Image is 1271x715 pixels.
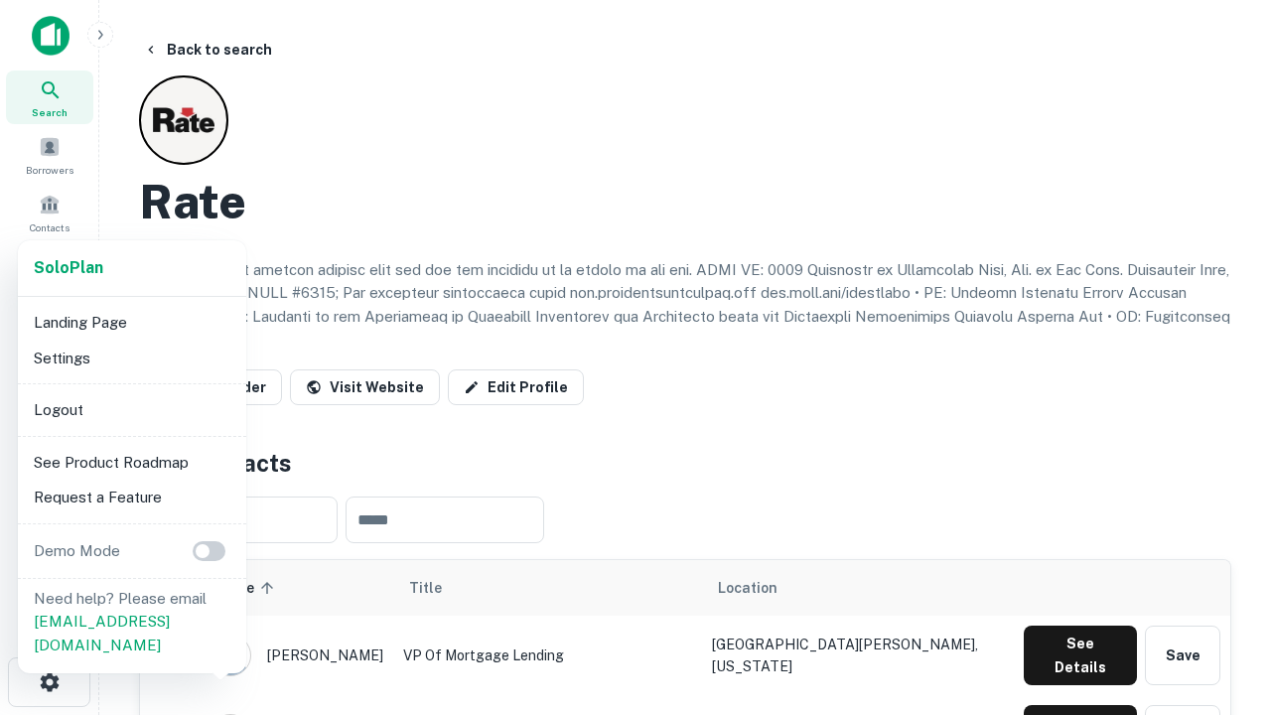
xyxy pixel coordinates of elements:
li: Logout [26,392,238,428]
a: SoloPlan [34,256,103,280]
li: Landing Page [26,305,238,341]
li: Request a Feature [26,480,238,515]
a: [EMAIL_ADDRESS][DOMAIN_NAME] [34,613,170,653]
li: Settings [26,341,238,376]
p: Need help? Please email [34,587,230,657]
iframe: Chat Widget [1172,556,1271,651]
li: See Product Roadmap [26,445,238,481]
p: Demo Mode [26,539,128,563]
strong: Solo Plan [34,258,103,277]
